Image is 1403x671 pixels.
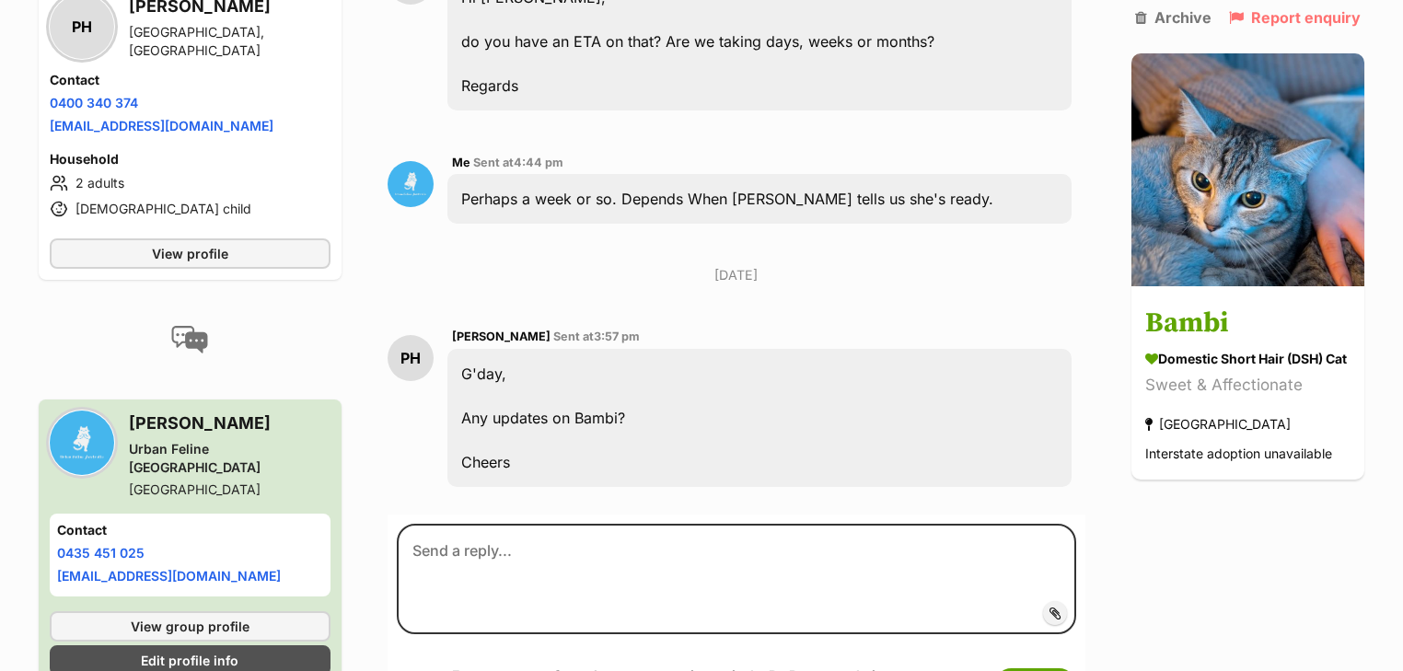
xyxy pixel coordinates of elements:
span: [PERSON_NAME] [452,330,551,343]
a: [EMAIL_ADDRESS][DOMAIN_NAME] [50,118,273,133]
div: [GEOGRAPHIC_DATA], [GEOGRAPHIC_DATA] [129,23,330,60]
div: Sweet & Affectionate [1145,374,1351,399]
h3: Bambi [1145,304,1351,345]
img: Bambi [1131,53,1364,286]
p: [DATE] [388,265,1085,284]
a: View group profile [50,611,330,642]
div: Domestic Short Hair (DSH) Cat [1145,350,1351,369]
span: 4:44 pm [514,156,563,169]
img: Daniel Lewis profile pic [388,161,434,207]
div: [GEOGRAPHIC_DATA] [129,480,330,499]
div: [GEOGRAPHIC_DATA] [1145,412,1291,437]
h4: Household [50,150,330,168]
span: 3:57 pm [594,330,640,343]
h4: Contact [57,521,323,539]
a: View profile [50,238,330,269]
h3: [PERSON_NAME] [129,411,330,436]
img: conversation-icon-4a6f8262b818ee0b60e3300018af0b2d0b884aa5de6e9bcb8d3d4eeb1a70a7c4.svg [171,326,208,353]
li: [DEMOGRAPHIC_DATA] child [50,198,330,220]
a: Archive [1135,9,1212,26]
span: Me [452,156,470,169]
span: Interstate adoption unavailable [1145,446,1332,462]
a: Report enquiry [1229,9,1361,26]
span: Edit profile info [141,651,238,670]
div: Perhaps a week or so. Depends When [PERSON_NAME] tells us she's ready. [447,174,1072,224]
a: [EMAIL_ADDRESS][DOMAIN_NAME] [57,568,281,584]
h4: Contact [50,71,330,89]
span: Sent at [553,330,640,343]
div: PH [388,335,434,381]
a: Bambi Domestic Short Hair (DSH) Cat Sweet & Affectionate [GEOGRAPHIC_DATA] Interstate adoption un... [1131,290,1364,480]
span: View group profile [131,617,249,636]
span: Sent at [473,156,563,169]
span: View profile [152,244,228,263]
a: 0435 451 025 [57,545,145,561]
a: 0400 340 374 [50,95,138,110]
img: Urban Feline Australia profile pic [50,411,114,475]
div: G'day, Any updates on Bambi? Cheers [447,349,1072,487]
div: Urban Feline [GEOGRAPHIC_DATA] [129,440,330,477]
li: 2 adults [50,172,330,194]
